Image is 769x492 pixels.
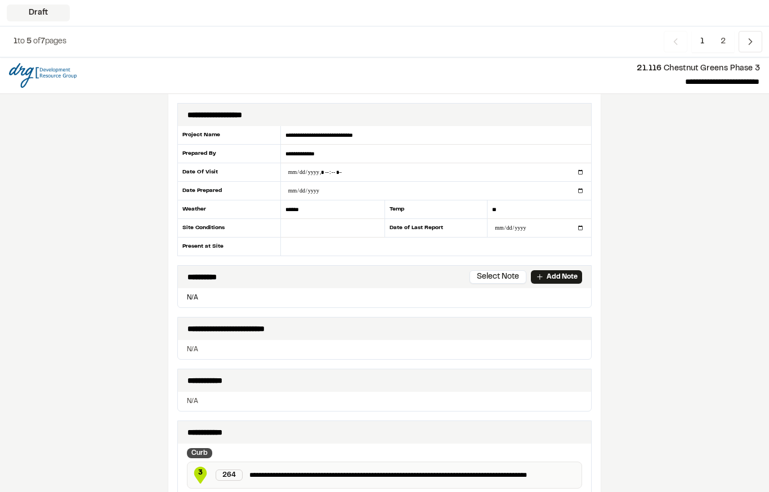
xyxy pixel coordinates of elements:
div: Date Of Visit [177,163,281,182]
div: Temp [384,200,488,219]
p: Chestnut Greens Phase 3 [86,62,760,75]
div: 264 [216,469,243,481]
div: Prepared By [177,145,281,163]
span: 1 [692,31,713,52]
span: 7 [41,38,45,45]
p: N/A [187,345,582,355]
p: N/A [187,396,582,406]
span: 1 [14,38,17,45]
div: Date Prepared [177,182,281,200]
nav: Navigation [664,31,762,52]
div: Site Conditions [177,219,281,238]
div: Curb [187,448,212,458]
p: N/A [182,293,587,303]
span: 5 [26,38,32,45]
div: Weather [177,200,281,219]
div: Draft [7,5,70,21]
div: Date of Last Report [384,219,488,238]
p: Add Note [547,272,578,282]
img: file [9,63,77,88]
span: 2 [712,31,734,52]
span: 3 [192,468,209,478]
div: Present at Site [177,238,281,256]
button: Select Note [470,270,526,284]
span: 21.116 [637,65,661,72]
p: to of pages [14,35,66,48]
div: Project Name [177,126,281,145]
